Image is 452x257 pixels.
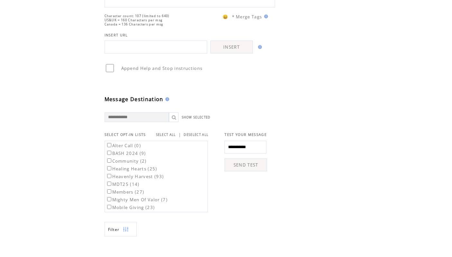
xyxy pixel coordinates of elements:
span: | [179,132,181,138]
label: Alter Call (0) [106,143,141,148]
img: help.gif [163,97,169,101]
span: TEST YOUR MESSAGE [225,132,267,137]
input: Mighty Men Of Valor (7) [107,197,111,201]
a: Filter [105,222,137,236]
span: Canada = 136 Characters per msg [105,22,163,26]
a: DESELECT ALL [184,133,208,137]
input: Alter Call (0) [107,143,111,147]
a: SHOW SELECTED [182,115,211,119]
label: Members (27) [106,189,144,195]
label: Healing Hearts (25) [106,166,157,172]
img: help.gif [256,45,262,49]
label: Mighty Men Of Valor (7) [106,197,168,203]
input: Community (2) [107,158,111,163]
span: SELECT OPT-IN LISTS [105,132,146,137]
input: Heavenly Harvest (93) [107,174,111,178]
label: Community (2) [106,158,147,164]
span: 😀 [223,14,228,20]
label: BASH 2024 (9) [106,150,146,156]
input: Healing Hearts (25) [107,166,111,170]
input: Mobile Giving (23) [107,205,111,209]
label: MDT25 (14) [106,181,140,187]
span: INSERT URL [105,33,128,37]
span: Show filters [108,227,120,232]
input: MDT25 (14) [107,182,111,186]
img: filters.png [123,222,129,237]
label: Mobile Giving (23) [106,205,155,210]
span: * Merge Tags [232,14,262,20]
label: Heavenly Harvest (93) [106,174,164,179]
a: SELECT ALL [156,133,176,137]
a: INSERT [210,41,253,53]
span: Character count: 107 (limited to 640) [105,14,170,18]
input: BASH 2024 (9) [107,151,111,155]
a: SEND TEST [225,158,267,171]
span: US&UK = 160 Characters per msg [105,18,163,22]
span: Append Help and Stop instructions [121,65,203,71]
input: Members (27) [107,189,111,194]
span: Message Destination [105,96,163,103]
img: help.gif [262,14,268,18]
